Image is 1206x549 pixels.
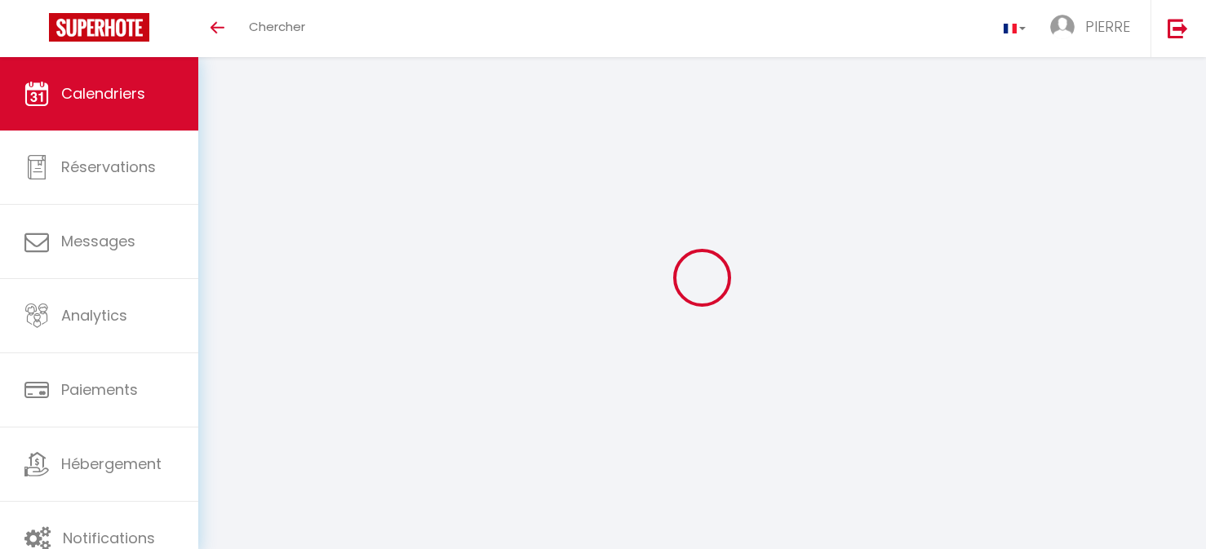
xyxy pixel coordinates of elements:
span: Réservations [61,157,156,177]
img: ... [1050,15,1075,39]
span: Hébergement [61,454,162,474]
img: logout [1168,18,1188,38]
span: Notifications [63,528,155,548]
span: Paiements [61,379,138,400]
span: Calendriers [61,83,145,104]
img: Super Booking [49,13,149,42]
span: Messages [61,231,135,251]
span: Chercher [249,18,305,35]
span: PIERRE [1085,16,1130,37]
span: Analytics [61,305,127,325]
